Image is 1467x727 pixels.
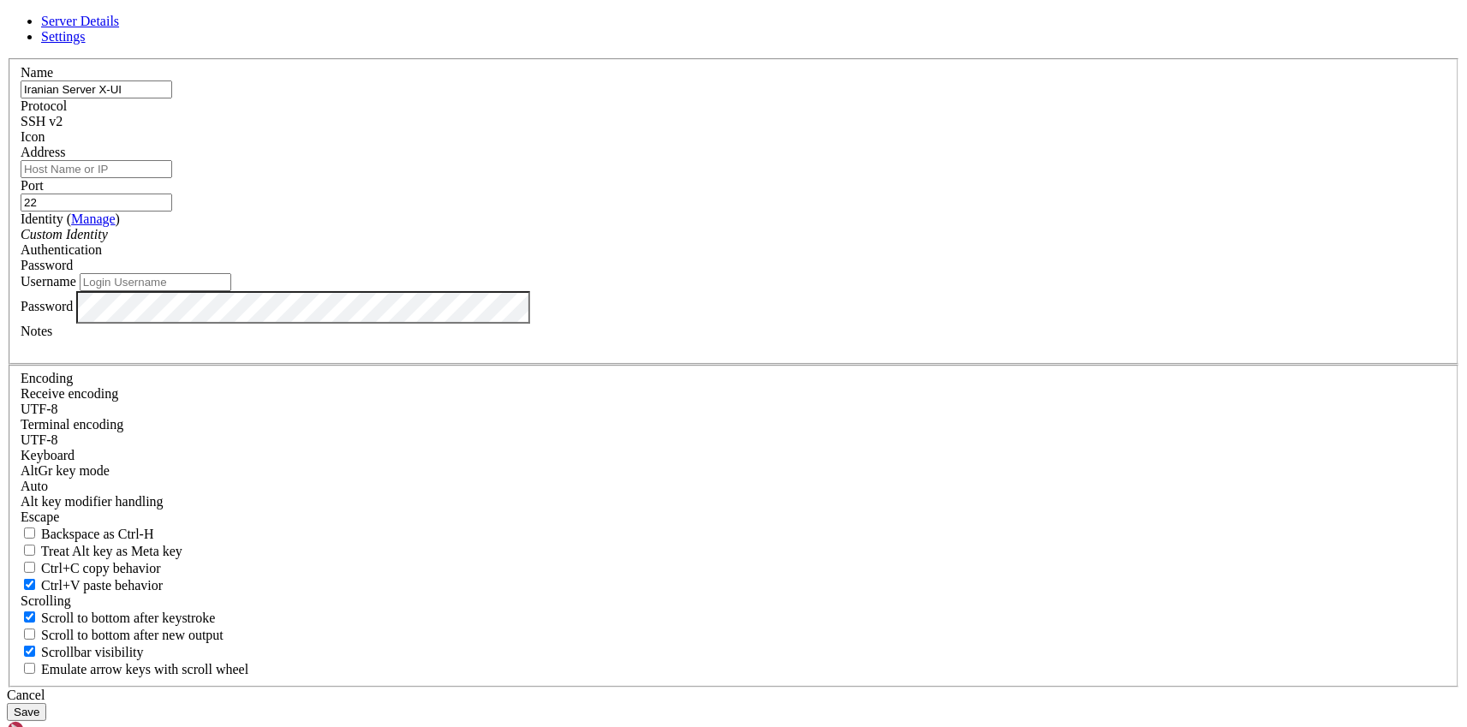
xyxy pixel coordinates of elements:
div: UTF-8 [21,432,1446,448]
label: Controls how the Alt key is handled. Escape: Send an ESC prefix. 8-Bit: Add 128 to the typed char... [21,494,164,509]
div: Cancel [7,688,1460,703]
label: Authentication [21,242,102,257]
span: UTF-8 [21,432,58,447]
label: The default terminal encoding. ISO-2022 enables character map translations (like graphics maps). ... [21,417,123,432]
label: Whether the Alt key acts as a Meta key or as a distinct Alt key. [21,544,182,558]
div: Password [21,258,1446,273]
div: Custom Identity [21,227,1446,242]
span: Ctrl+V paste behavior [41,578,163,593]
button: Save [7,703,46,721]
div: SSH v2 [21,114,1446,129]
a: Manage [71,212,116,226]
label: Notes [21,324,52,338]
input: Treat Alt key as Meta key [24,545,35,556]
input: Host Name or IP [21,160,172,178]
span: Scroll to bottom after new output [41,628,224,642]
label: Keyboard [21,448,75,462]
label: Icon [21,129,45,144]
label: Name [21,65,53,80]
label: Ctrl-C copies if true, send ^C to host if false. Ctrl-Shift-C sends ^C to host if true, copies if... [21,561,161,575]
input: Emulate arrow keys with scroll wheel [24,663,35,674]
span: ( ) [67,212,120,226]
label: The vertical scrollbar mode. [21,645,144,659]
label: Set the expected encoding for data received from the host. If the encodings do not match, visual ... [21,463,110,478]
div: Escape [21,509,1446,525]
a: Settings [41,29,86,44]
div: Auto [21,479,1446,494]
label: If true, the backspace should send BS ('\x08', aka ^H). Otherwise the backspace key should send '... [21,527,154,541]
i: Custom Identity [21,227,108,241]
label: Protocol [21,98,67,113]
input: Server Name [21,80,172,98]
label: Scrolling [21,593,71,608]
span: Treat Alt key as Meta key [41,544,182,558]
span: Scrollbar visibility [41,645,144,659]
label: Ctrl+V pastes if true, sends ^V to host if false. Ctrl+Shift+V sends ^V to host if true, pastes i... [21,578,163,593]
span: SSH v2 [21,114,63,128]
label: Set the expected encoding for data received from the host. If the encodings do not match, visual ... [21,386,118,401]
label: Whether to scroll to the bottom on any keystroke. [21,611,216,625]
span: UTF-8 [21,402,58,416]
input: Scroll to bottom after new output [24,629,35,640]
input: Port Number [21,194,172,212]
span: Emulate arrow keys with scroll wheel [41,662,248,676]
div: UTF-8 [21,402,1446,417]
input: Ctrl+V paste behavior [24,579,35,590]
label: Username [21,274,76,289]
input: Scrollbar visibility [24,646,35,657]
label: Address [21,145,65,159]
span: Escape [21,509,59,524]
span: Ctrl+C copy behavior [41,561,161,575]
input: Scroll to bottom after keystroke [24,611,35,623]
input: Login Username [80,273,231,291]
label: Port [21,178,44,193]
input: Backspace as Ctrl-H [24,527,35,539]
span: Password [21,258,73,272]
label: Encoding [21,371,73,385]
label: Password [21,299,73,313]
input: Ctrl+C copy behavior [24,562,35,573]
span: Scroll to bottom after keystroke [41,611,216,625]
label: When using the alternative screen buffer, and DECCKM (Application Cursor Keys) is active, mouse w... [21,662,248,676]
label: Identity [21,212,120,226]
a: Server Details [41,14,119,28]
span: Auto [21,479,48,493]
span: Backspace as Ctrl-H [41,527,154,541]
label: Scroll to bottom after new output. [21,628,224,642]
